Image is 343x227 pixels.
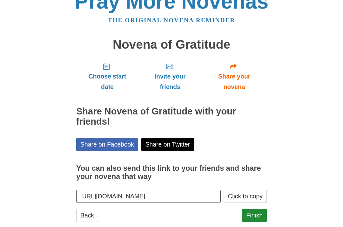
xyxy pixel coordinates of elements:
span: Invite your friends [145,71,195,92]
span: Choose start date [83,71,132,92]
a: The original novena reminder [108,17,235,24]
a: Share on Facebook [76,138,138,151]
h2: Share Novena of Gratitude with your friends! [76,107,267,127]
span: Share your novena [208,71,260,92]
h3: You can also send this link to your friends and share your novena that way [76,164,267,181]
h1: Novena of Gratitude [76,38,267,52]
button: Click to copy [224,190,267,203]
a: Choose start date [76,58,138,95]
a: Share on Twitter [141,138,194,151]
a: Share your novena [202,58,267,95]
a: Finish [242,209,267,222]
a: Back [76,209,98,222]
a: Invite your friends [138,58,202,95]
